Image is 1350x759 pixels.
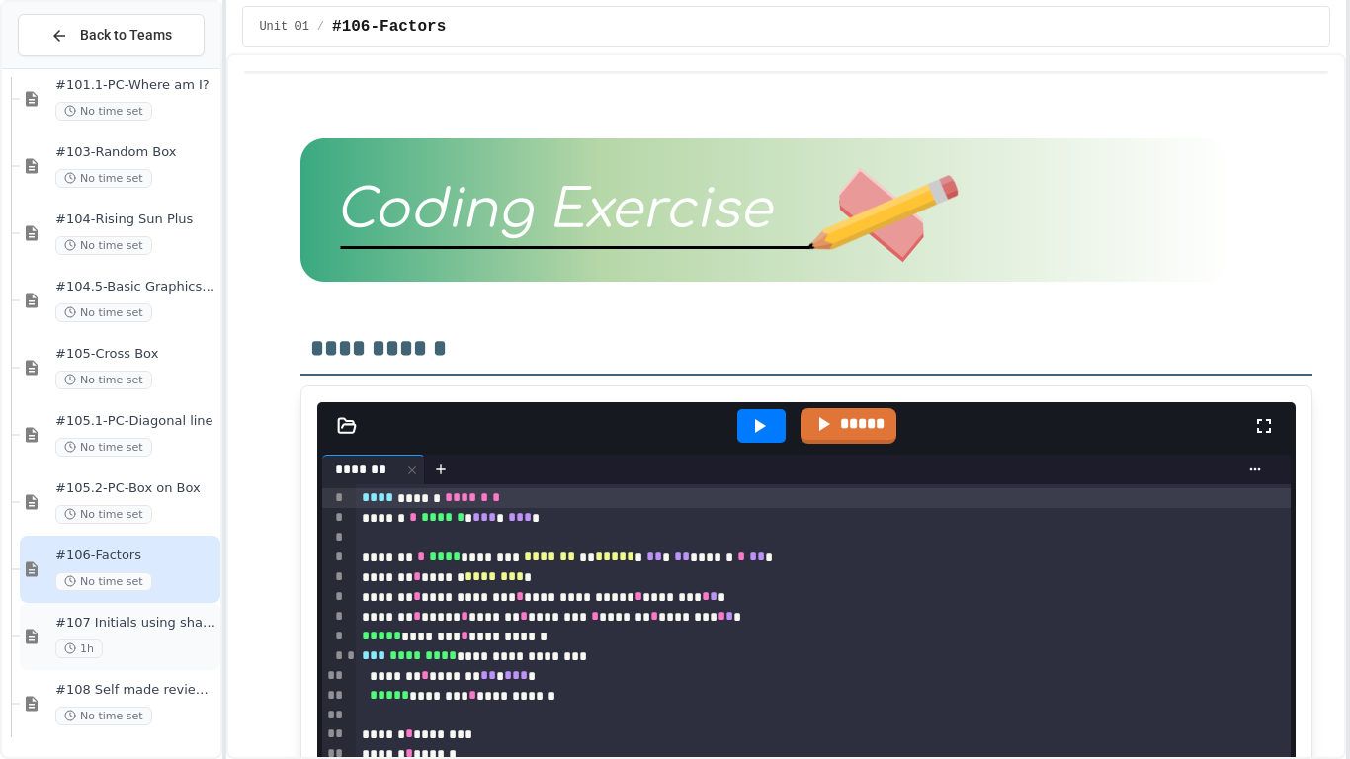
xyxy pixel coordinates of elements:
span: No time set [55,169,152,188]
span: Unit 01 [259,19,308,35]
span: #108 Self made review (15pts) [55,682,216,699]
span: No time set [55,438,152,457]
span: #103-Random Box [55,144,216,161]
span: #101.1-PC-Where am I? [55,77,216,94]
span: No time set [55,707,152,725]
span: No time set [55,572,152,591]
span: #105-Cross Box [55,346,216,363]
span: #104.5-Basic Graphics Review [55,279,216,295]
span: No time set [55,303,152,322]
span: 1h [55,639,103,658]
span: #105.2-PC-Box on Box [55,480,216,497]
span: #106-Factors [55,548,216,564]
span: #107 Initials using shapes(11pts) [55,615,216,632]
span: #104-Rising Sun Plus [55,211,216,228]
span: #105.1-PC-Diagonal line [55,413,216,430]
span: No time set [55,505,152,524]
span: No time set [55,102,152,121]
button: Back to Teams [18,14,205,56]
span: Back to Teams [80,25,172,45]
span: No time set [55,236,152,255]
span: No time set [55,371,152,389]
span: / [317,19,324,35]
span: #106-Factors [332,15,446,39]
